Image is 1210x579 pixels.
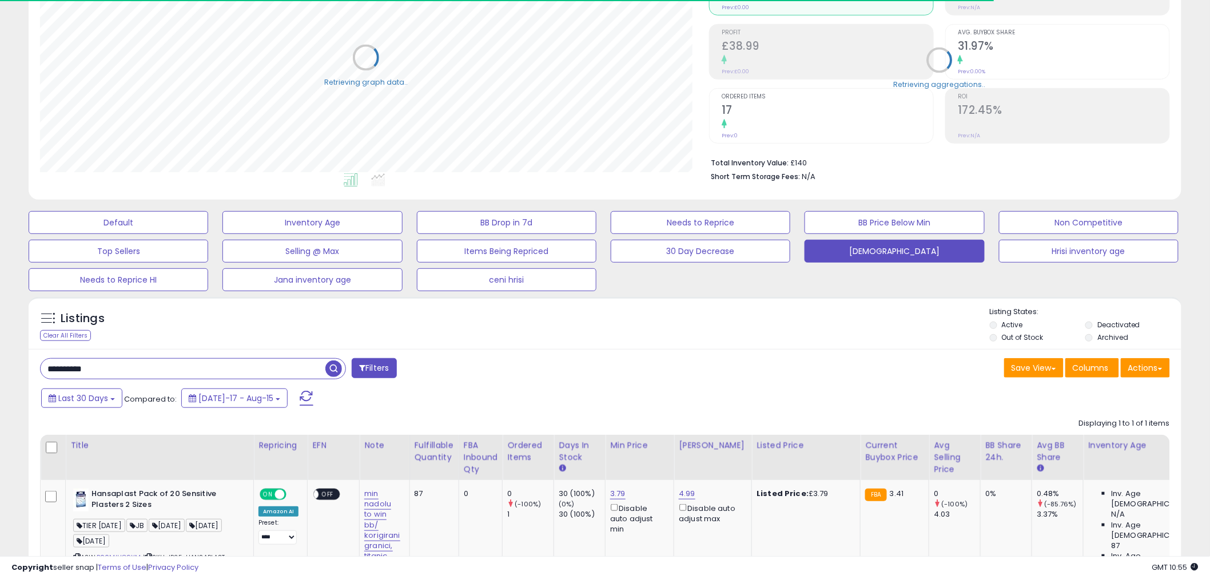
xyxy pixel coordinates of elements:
[319,490,337,499] span: OFF
[41,388,122,408] button: Last 30 Days
[894,80,986,90] div: Retrieving aggregations..
[258,506,298,517] div: Amazon AI
[1037,509,1083,519] div: 3.37%
[1097,332,1128,342] label: Archived
[890,488,904,499] span: 3.41
[559,499,575,509] small: (0%)
[58,392,108,404] span: Last 30 Days
[679,502,743,524] div: Disable auto adjust max
[222,211,402,234] button: Inventory Age
[1111,541,1120,551] span: 87
[999,240,1179,263] button: Hrisi inventory age
[805,211,984,234] button: BB Price Below Min
[1065,358,1119,378] button: Columns
[464,489,494,499] div: 0
[942,499,968,509] small: (-100%)
[29,268,208,291] button: Needs to Reprice HI
[11,562,53,573] strong: Copyright
[611,211,790,234] button: Needs to Reprice
[679,439,747,451] div: [PERSON_NAME]
[1152,562,1199,573] span: 2025-09-15 10:55 GMT
[364,439,404,451] div: Note
[186,519,222,532] span: [DATE]
[29,240,208,263] button: Top Sellers
[364,488,400,572] a: min nadolu to win bb/ korigirani granici, titanic, CLEANING
[610,502,665,534] div: Disable auto adjust min
[865,439,924,463] div: Current Buybox Price
[1037,463,1044,474] small: Avg BB Share.
[1097,320,1140,330] label: Deactivated
[559,489,605,499] div: 30 (100%)
[61,311,105,327] h5: Listings
[417,211,596,234] button: BB Drop in 7d
[73,489,89,511] img: 41Ey78OfhsL._SL40_.jpg
[805,240,984,263] button: [DEMOGRAPHIC_DATA]
[1004,358,1064,378] button: Save View
[148,562,198,573] a: Privacy Policy
[515,499,541,509] small: (-100%)
[285,490,303,499] span: OFF
[985,489,1023,499] div: 0%
[559,509,605,519] div: 30 (100%)
[990,307,1181,318] p: Listing States:
[222,240,402,263] button: Selling @ Max
[1002,320,1023,330] label: Active
[507,489,554,499] div: 0
[258,439,302,451] div: Repricing
[559,463,566,474] small: Days In Stock.
[1111,509,1125,519] span: N/A
[934,489,980,499] div: 0
[1002,332,1044,342] label: Out of Stock
[507,439,549,463] div: Ordered Items
[149,519,185,532] span: [DATE]
[73,534,109,548] span: [DATE]
[415,439,454,463] div: Fulfillable Quantity
[934,509,980,519] div: 4.03
[757,488,809,499] b: Listed Price:
[352,358,396,378] button: Filters
[934,439,976,475] div: Avg Selling Price
[611,240,790,263] button: 30 Day Decrease
[124,394,177,404] span: Compared to:
[610,439,669,451] div: Min Price
[97,553,141,562] a: B00MIH89YM
[757,489,851,499] div: £3.79
[73,519,125,532] span: TIER [DATE]
[324,77,408,88] div: Retrieving graph data..
[258,519,298,545] div: Preset:
[29,211,208,234] button: Default
[98,562,146,573] a: Terms of Use
[40,330,91,341] div: Clear All Filters
[999,211,1179,234] button: Non Competitive
[312,439,355,451] div: EFN
[985,439,1027,463] div: BB Share 24h.
[679,488,695,499] a: 4.99
[91,489,230,513] b: Hansaplast Pack of 20 Sensitive Plasters 2 Sizes
[126,519,148,532] span: JB
[1037,489,1083,499] div: 0.48%
[1079,418,1170,429] div: Displaying 1 to 1 of 1 items
[11,562,198,573] div: seller snap | |
[181,388,288,408] button: [DATE]-17 - Aug-15
[1037,439,1078,463] div: Avg BB Share
[464,439,498,475] div: FBA inbound Qty
[610,488,626,499] a: 3.79
[415,489,450,499] div: 87
[1045,499,1077,509] small: (-85.76%)
[559,439,600,463] div: Days In Stock
[865,489,886,501] small: FBA
[757,439,855,451] div: Listed Price
[261,490,275,499] span: ON
[417,240,596,263] button: Items Being Repriced
[507,509,554,519] div: 1
[73,553,229,570] span: | SKU: JB25-HANSAPLAST-BANDAGE-SENSITIVE-X1-[GEOGRAPHIC_DATA]
[1073,362,1109,374] span: Columns
[417,268,596,291] button: ceni hrisi
[198,392,273,404] span: [DATE]-17 - Aug-15
[70,439,249,451] div: Title
[1121,358,1170,378] button: Actions
[222,268,402,291] button: Jana inventory age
